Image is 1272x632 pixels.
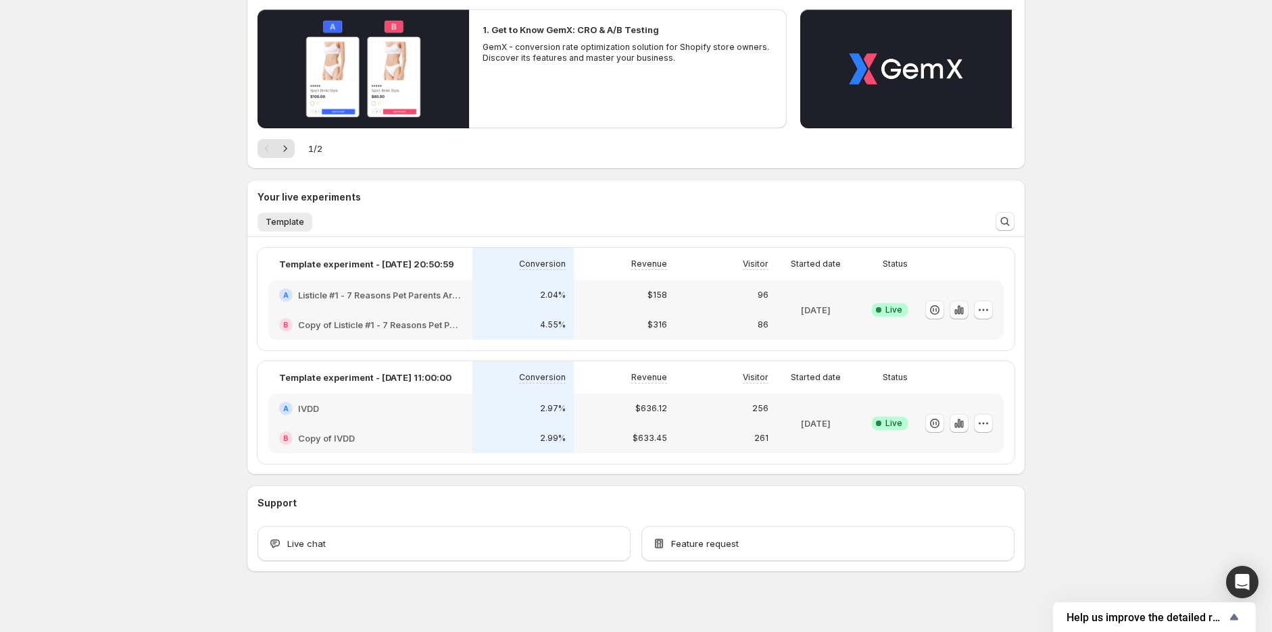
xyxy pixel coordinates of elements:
[540,319,566,330] p: 4.55%
[800,9,1012,128] button: Play video
[283,434,289,442] h2: B
[758,319,768,330] p: 86
[258,139,295,158] nav: Pagination
[298,431,355,445] h2: Copy of IVDD
[298,288,462,302] h2: Listicle #1 - 7 Reasons Pet Parents Are Using Red [MEDICAL_DATA] To Help Their Dogs Live Longer
[885,305,902,315] span: Live
[635,403,667,414] p: $636.12
[801,417,831,430] p: [DATE]
[483,42,773,63] p: GemX - conversion rate optimization solution for Shopify store owners. Discover its features and ...
[883,259,908,269] p: Status
[266,217,304,228] span: Template
[519,372,566,383] p: Conversion
[791,372,841,383] p: Started date
[631,372,667,383] p: Revenue
[743,372,768,383] p: Visitor
[279,257,454,271] p: Template experiment - [DATE] 20:50:59
[258,190,361,204] h3: Your live experiments
[298,402,319,415] h2: IVDD
[801,303,831,317] p: [DATE]
[885,418,902,429] span: Live
[287,537,326,550] span: Live chat
[540,433,566,444] p: 2.99%
[279,371,451,384] p: Template experiment - [DATE] 11:00:00
[791,259,841,269] p: Started date
[276,139,295,158] button: Next
[883,372,908,383] p: Status
[258,9,469,128] button: Play video
[754,433,768,444] p: 261
[1067,609,1242,625] button: Show survey - Help us improve the detailed report for A/B campaigns
[483,23,659,36] h2: 1. Get to Know GemX: CRO & A/B Testing
[283,291,289,299] h2: A
[283,404,289,413] h2: A
[752,403,768,414] p: 256
[647,319,667,330] p: $316
[647,290,667,300] p: $158
[283,321,289,329] h2: B
[540,403,566,414] p: 2.97%
[671,537,739,550] span: Feature request
[1226,566,1258,598] div: Open Intercom Messenger
[996,212,1014,231] button: Search and filter results
[758,290,768,300] p: 96
[743,259,768,269] p: Visitor
[633,433,667,444] p: $633.45
[540,290,566,300] p: 2.04%
[1067,611,1226,624] span: Help us improve the detailed report for A/B campaigns
[631,259,667,269] p: Revenue
[258,496,297,510] h3: Support
[308,142,322,155] span: 1 / 2
[298,318,462,332] h2: Copy of Listicle #1 - 7 Reasons Pet Parents Are Using Red [MEDICAL_DATA] To Help Their Dogs Live ...
[519,259,566,269] p: Conversion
